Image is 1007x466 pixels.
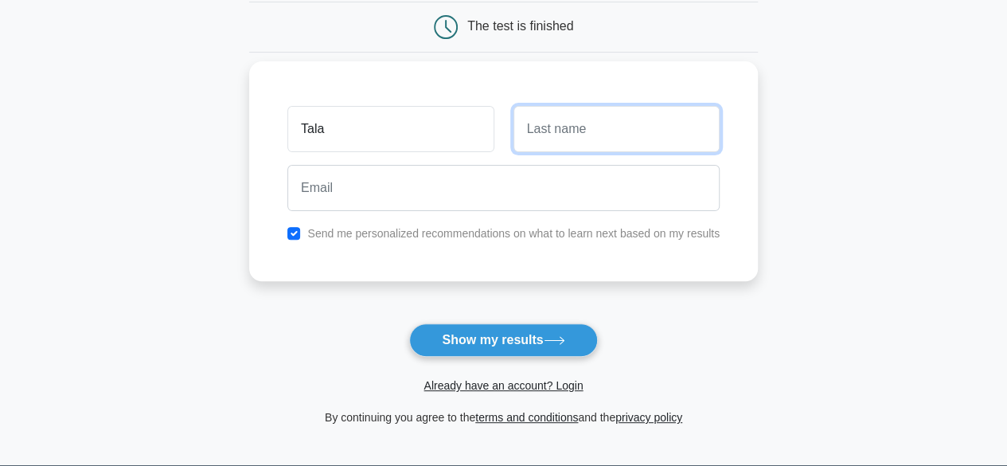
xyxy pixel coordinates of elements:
[240,408,767,427] div: By continuing you agree to the and the
[475,411,578,424] a: terms and conditions
[287,165,720,211] input: Email
[423,379,583,392] a: Already have an account? Login
[615,411,682,424] a: privacy policy
[307,227,720,240] label: Send me personalized recommendations on what to learn next based on my results
[409,323,597,357] button: Show my results
[287,106,494,152] input: First name
[513,106,720,152] input: Last name
[467,19,573,33] div: The test is finished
